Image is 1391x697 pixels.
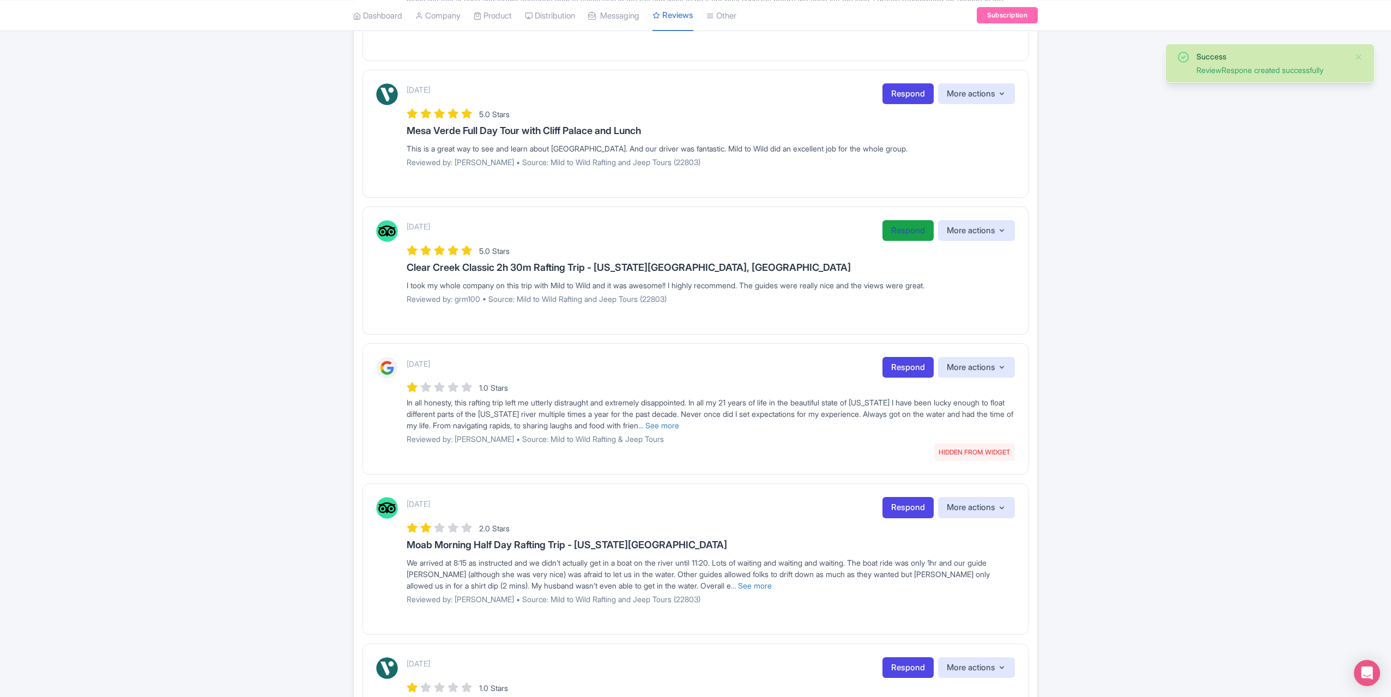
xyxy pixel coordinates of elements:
[407,221,430,232] p: [DATE]
[474,1,512,31] a: Product
[407,658,430,669] p: [DATE]
[479,246,510,256] span: 5.0 Stars
[479,110,510,119] span: 5.0 Stars
[376,497,398,519] img: Tripadvisor Logo
[882,357,934,378] a: Respond
[938,220,1015,241] button: More actions
[407,540,1015,550] h3: Moab Morning Half Day Rafting Trip - [US_STATE][GEOGRAPHIC_DATA]
[479,683,508,693] span: 1.0 Stars
[407,397,1015,431] div: In all honesty, this rafting trip left me utterly distraught and extremely disappointed. In all m...
[1196,51,1346,62] div: Success
[882,83,934,105] a: Respond
[934,444,1015,461] span: HIDDEN FROM WIDGET
[479,524,510,533] span: 2.0 Stars
[479,383,508,392] span: 1.0 Stars
[415,1,461,31] a: Company
[525,1,575,31] a: Distribution
[882,497,934,518] a: Respond
[706,1,736,31] a: Other
[376,357,398,379] img: Google Logo
[938,497,1015,518] button: More actions
[407,84,430,95] p: [DATE]
[1196,64,1346,76] div: ReviewRespone created successfully
[407,143,1015,154] div: This is a great way to see and learn about [GEOGRAPHIC_DATA]. And our driver was fantastic. Mild ...
[1354,51,1363,64] button: Close
[977,7,1038,23] a: Subscription
[407,125,1015,136] h3: Mesa Verde Full Day Tour with Cliff Palace and Lunch
[938,657,1015,678] button: More actions
[407,156,1015,168] p: Reviewed by: [PERSON_NAME] • Source: Mild to Wild Rafting and Jeep Tours (22803)
[407,280,1015,291] div: I took my whole company on this trip with Mild to Wild and it was awesome!! I highly recommend. T...
[353,1,402,31] a: Dashboard
[407,498,430,510] p: [DATE]
[882,657,934,678] a: Respond
[376,83,398,105] img: Viator Logo
[1354,660,1380,686] div: Open Intercom Messenger
[407,593,1015,605] p: Reviewed by: [PERSON_NAME] • Source: Mild to Wild Rafting and Jeep Tours (22803)
[938,83,1015,105] button: More actions
[588,1,639,31] a: Messaging
[407,262,1015,273] h3: Clear Creek Classic 2h 30m Rafting Trip - [US_STATE][GEOGRAPHIC_DATA], [GEOGRAPHIC_DATA]
[731,581,772,590] a: ... See more
[376,657,398,679] img: Viator Logo
[407,557,1015,591] div: We arrived at 8:15 as instructed and we didn’t actually get in a boat on the river until 11:20. L...
[882,220,934,241] a: Respond
[407,358,430,369] p: [DATE]
[938,357,1015,378] button: More actions
[638,421,679,430] a: ... See more
[407,433,1015,445] p: Reviewed by: [PERSON_NAME] • Source: Mild to Wild Rafting & Jeep Tours
[407,293,1015,305] p: Reviewed by: grm100 • Source: Mild to Wild Rafting and Jeep Tours (22803)
[376,220,398,242] img: Tripadvisor Logo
